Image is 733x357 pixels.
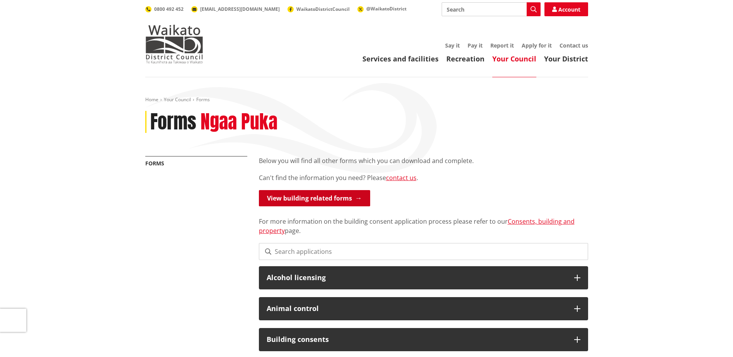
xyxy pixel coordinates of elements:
a: Say it [445,42,460,49]
a: @WaikatoDistrict [357,5,406,12]
a: Apply for it [522,42,552,49]
span: WaikatoDistrictCouncil [296,6,350,12]
p: Below you will find all other forms which you can download and complete. [259,156,588,165]
h2: Ngaa Puka [201,111,277,133]
h1: Forms [150,111,196,133]
input: Search input [442,2,541,16]
a: Your Council [164,96,191,103]
a: Pay it [468,42,483,49]
a: [EMAIL_ADDRESS][DOMAIN_NAME] [191,6,280,12]
span: 0800 492 452 [154,6,184,12]
h3: Alcohol licensing [267,274,566,282]
a: Recreation [446,54,485,63]
p: For more information on the building consent application process please refer to our page. [259,207,588,235]
nav: breadcrumb [145,97,588,103]
a: Report it [490,42,514,49]
a: Consents, building and property [259,217,575,235]
span: Forms [196,96,210,103]
a: View building related forms [259,190,370,206]
a: 0800 492 452 [145,6,184,12]
a: Forms [145,160,164,167]
img: Waikato District Council - Te Kaunihera aa Takiwaa o Waikato [145,25,203,63]
h3: Building consents [267,336,566,343]
span: @WaikatoDistrict [366,5,406,12]
h3: Animal control [267,305,566,313]
a: Your Council [492,54,536,63]
a: Your District [544,54,588,63]
p: Can't find the information you need? Please . [259,173,588,182]
a: Account [544,2,588,16]
iframe: Messenger Launcher [697,325,725,352]
a: WaikatoDistrictCouncil [287,6,350,12]
span: [EMAIL_ADDRESS][DOMAIN_NAME] [200,6,280,12]
a: contact us [386,173,417,182]
a: Services and facilities [362,54,439,63]
a: Contact us [560,42,588,49]
a: Home [145,96,158,103]
input: Search applications [259,243,588,260]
